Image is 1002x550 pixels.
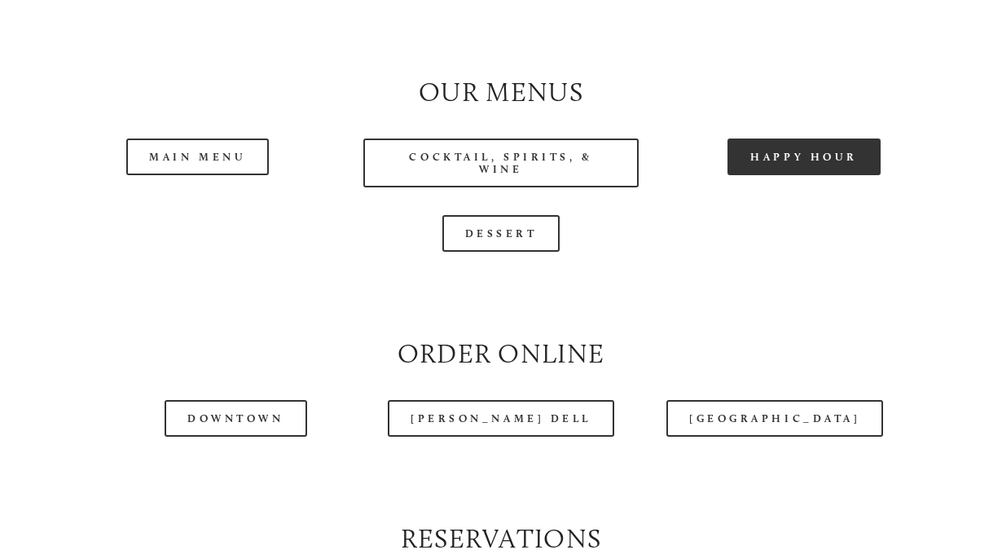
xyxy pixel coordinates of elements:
[666,400,883,437] a: [GEOGRAPHIC_DATA]
[442,215,560,252] a: Dessert
[165,400,306,437] a: Downtown
[363,139,639,187] a: Cocktail, Spirits, & Wine
[727,139,881,175] a: Happy Hour
[60,335,942,372] h2: Order Online
[126,139,269,175] a: Main Menu
[388,400,614,437] a: [PERSON_NAME] Dell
